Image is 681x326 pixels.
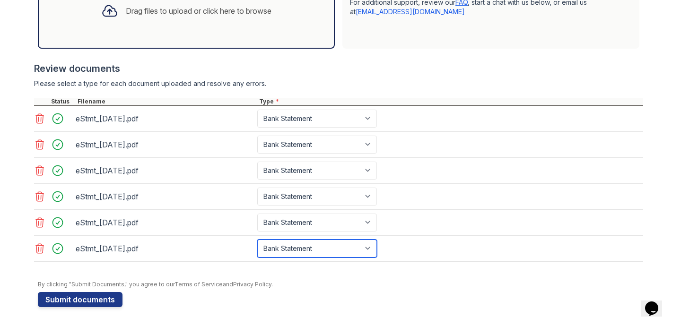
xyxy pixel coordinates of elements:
[257,98,643,105] div: Type
[76,137,253,152] div: eStmt_[DATE].pdf
[49,98,76,105] div: Status
[76,111,253,126] div: eStmt_[DATE].pdf
[76,98,257,105] div: Filename
[233,281,273,288] a: Privacy Policy.
[641,288,672,317] iframe: chat widget
[38,281,643,288] div: By clicking "Submit Documents," you agree to our and
[76,241,253,256] div: eStmt_[DATE].pdf
[126,5,271,17] div: Drag files to upload or click here to browse
[34,79,643,88] div: Please select a type for each document uploaded and resolve any errors.
[38,292,122,307] button: Submit documents
[175,281,223,288] a: Terms of Service
[76,215,253,230] div: eStmt_[DATE].pdf
[356,8,465,16] a: [EMAIL_ADDRESS][DOMAIN_NAME]
[34,62,643,75] div: Review documents
[76,163,253,178] div: eStmt_[DATE].pdf
[76,189,253,204] div: eStmt_[DATE].pdf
